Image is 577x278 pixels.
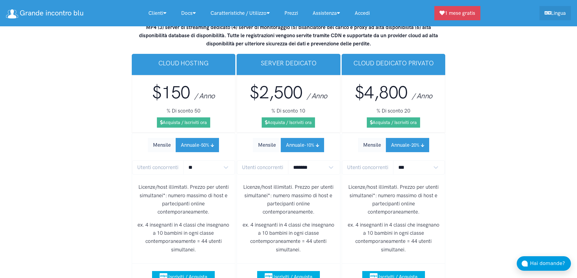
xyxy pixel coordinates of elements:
[386,138,429,152] button: Annuale-20%
[277,7,305,20] a: Prezzi
[347,183,440,216] p: Licenze/host illimitati. Prezzo per utenti simultanei*: numero massimo di host e partecipanti onl...
[262,117,315,128] a: Acquista / Iscriviti ora
[237,160,288,175] span: Utenti concorrenti
[199,142,209,148] small: -50%
[241,59,336,67] h3: Server Dedicato
[307,91,327,100] span: / Anno
[157,117,210,128] a: Acquista / Iscriviti ora
[194,91,215,100] span: / Anno
[250,82,303,103] span: $2,500
[342,160,393,175] span: Utenti concorrenti
[358,138,429,152] div: Subscription Period
[148,138,176,152] button: Mensile
[412,91,433,100] span: / Anno
[358,138,386,152] button: Mensile
[347,107,440,115] h5: % Di sconto 20
[242,183,335,216] p: Licenze/host illimitati. Prezzo per utenti simultanei*: numero massimo di host e partecipanti onl...
[137,183,230,216] p: Licenze/host illimitati. Prezzo per utenti simultanei*: numero massimo di host e partecipanti onl...
[148,138,219,152] div: Subscription Period
[347,7,377,20] a: Accedi
[141,7,174,20] a: Clienti
[137,221,230,254] p: ex. 4 insegnanti in 4 classi che insegnano a 10 bambini in ogni classe contemporaneamente = 44 ut...
[152,82,190,103] span: $150
[6,9,18,18] img: logo
[176,138,219,152] button: Annuale-50%
[355,82,408,103] span: $4,800
[304,142,314,148] small: -10%
[253,138,281,152] button: Mensile
[137,107,230,115] h5: % Di sconto 50
[530,260,571,267] div: Hai domande?
[6,7,84,20] a: Grande incontro blu
[137,59,231,67] h3: cloud hosting
[138,8,439,47] strong: I server saranno posizionati in un'area geografica vicino a te. Tutte le offerte includono serviz...
[281,138,324,152] button: Annuale-10%
[410,142,419,148] small: -20%
[434,6,480,20] a: 1 mese gratis
[305,7,347,20] a: Assistenza
[132,160,184,175] span: Utenti concorrenti
[347,59,441,67] h3: Cloud dedicato privato
[367,117,420,128] a: Acquista / Iscriviti ora
[174,7,203,20] a: Docs
[517,256,571,271] button: Hai domande?
[539,6,571,20] a: Lingua
[253,138,324,152] div: Subscription Period
[347,221,440,254] p: ex. 4 insegnanti in 4 classi che insegnano a 10 bambini in ogni classe contemporaneamente = 44 ut...
[242,221,335,254] p: ex. 4 insegnanti in 4 classi che insegnano a 10 bambini in ogni classe contemporaneamente = 44 ut...
[203,7,277,20] a: Caratteristiche / Utilizzo
[242,107,335,115] h5: % Di sconto 10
